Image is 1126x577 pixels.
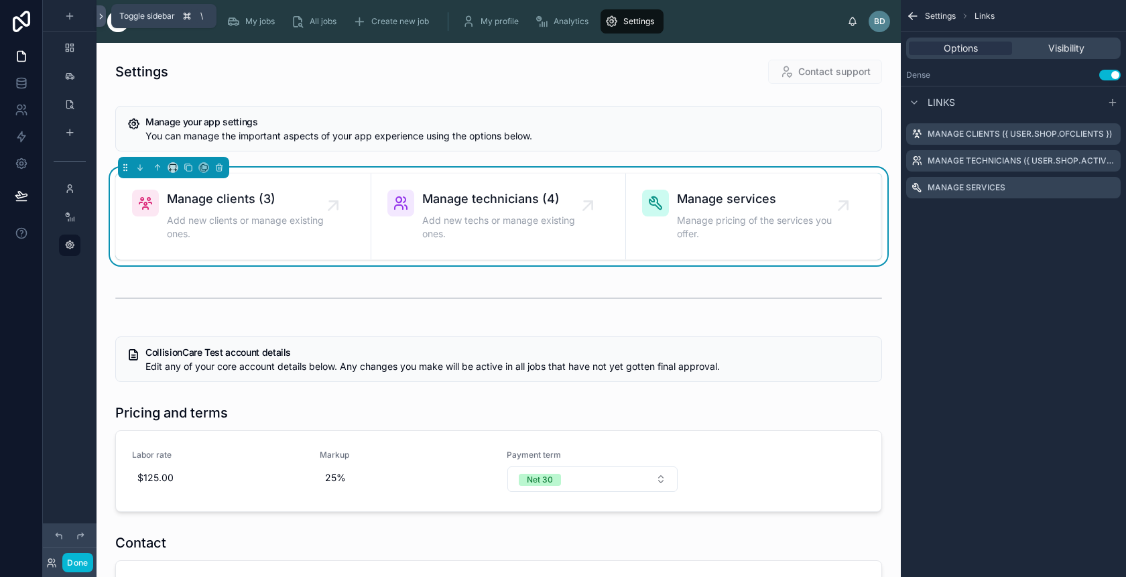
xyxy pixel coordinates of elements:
a: Settings [601,9,664,34]
label: Manage technicians ({ user.shop.activeUsers }) [928,155,1115,166]
label: Manage services [928,182,1005,193]
span: Manage technicians (4) [422,190,588,208]
div: scrollable content [139,7,847,36]
span: Add new techs or manage existing ones. [422,214,588,241]
button: Done [62,553,92,572]
span: Visibility [1048,42,1084,55]
img: App logo [107,11,129,32]
span: Manage clients (3) [167,190,333,208]
span: Links [928,96,955,109]
a: Manage technicians (4)Add new techs or manage existing ones. [371,174,627,259]
span: Manage services [677,190,843,208]
a: All jobs [287,9,346,34]
a: My profile [458,9,528,34]
span: Options [944,42,978,55]
label: Dense [906,70,930,80]
a: My jobs [223,9,284,34]
span: Settings [623,16,654,27]
span: Toggle sidebar [119,11,175,21]
span: Links [975,11,995,21]
a: Manage clients (3)Add new clients or manage existing ones. [116,174,371,259]
span: Add new clients or manage existing ones. [167,214,333,241]
span: Manage pricing of the services you offer. [677,214,843,241]
span: Settings [925,11,956,21]
span: \ [196,11,207,21]
span: Create new job [371,16,429,27]
label: Manage clients ({ user.shop.ofClients }) [928,129,1112,139]
a: Manage servicesManage pricing of the services you offer. [626,174,881,259]
span: BD [874,16,885,27]
a: Analytics [531,9,598,34]
span: My jobs [245,16,275,27]
span: My profile [481,16,519,27]
span: All jobs [310,16,336,27]
span: Analytics [554,16,588,27]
